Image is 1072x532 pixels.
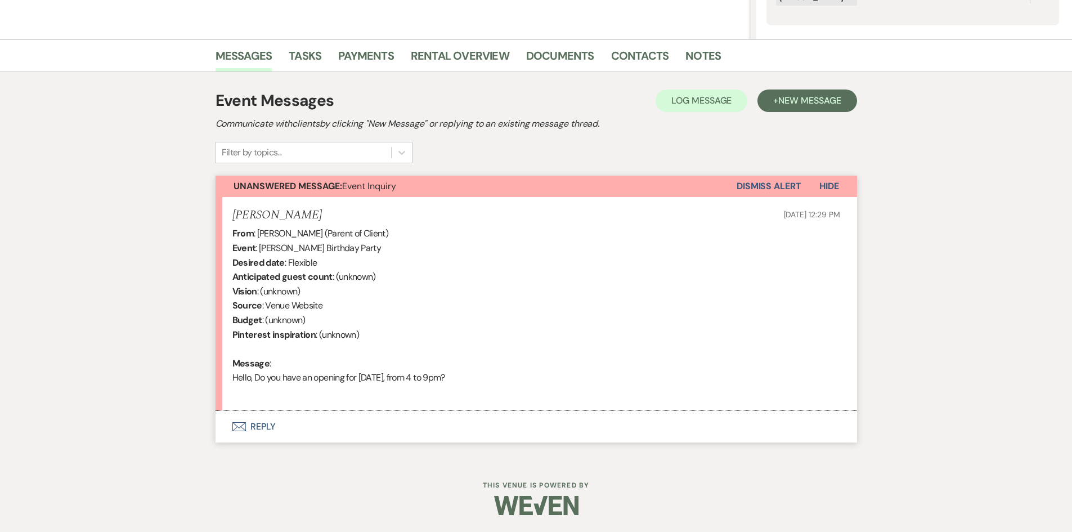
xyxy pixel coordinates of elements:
a: Contacts [611,47,669,71]
span: New Message [778,95,841,106]
b: Event [232,242,256,254]
h2: Communicate with clients by clicking "New Message" or replying to an existing message thread. [216,117,857,131]
b: Budget [232,314,262,326]
b: Vision [232,285,257,297]
b: Pinterest inspiration [232,329,316,341]
a: Tasks [289,47,321,71]
img: Weven Logo [494,486,578,525]
strong: Unanswered Message: [234,180,342,192]
b: Source [232,299,262,311]
b: From [232,227,254,239]
button: Log Message [656,90,747,112]
h1: Event Messages [216,89,334,113]
b: Message [232,357,270,369]
span: Log Message [671,95,732,106]
b: Desired date [232,257,285,269]
div: Filter by topics... [222,146,282,159]
button: Reply [216,411,857,442]
a: Rental Overview [411,47,509,71]
div: : [PERSON_NAME] (Parent of Client) : [PERSON_NAME] Birthday Party : Flexible : (unknown) : (unkno... [232,226,840,399]
a: Payments [338,47,394,71]
a: Documents [526,47,594,71]
h5: [PERSON_NAME] [232,208,322,222]
button: +New Message [757,90,856,112]
a: Notes [685,47,721,71]
span: Hide [819,180,839,192]
b: Anticipated guest count [232,271,333,283]
button: Dismiss Alert [737,176,801,197]
span: Event Inquiry [234,180,396,192]
button: Hide [801,176,857,197]
a: Messages [216,47,272,71]
span: [DATE] 12:29 PM [784,209,840,220]
button: Unanswered Message:Event Inquiry [216,176,737,197]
